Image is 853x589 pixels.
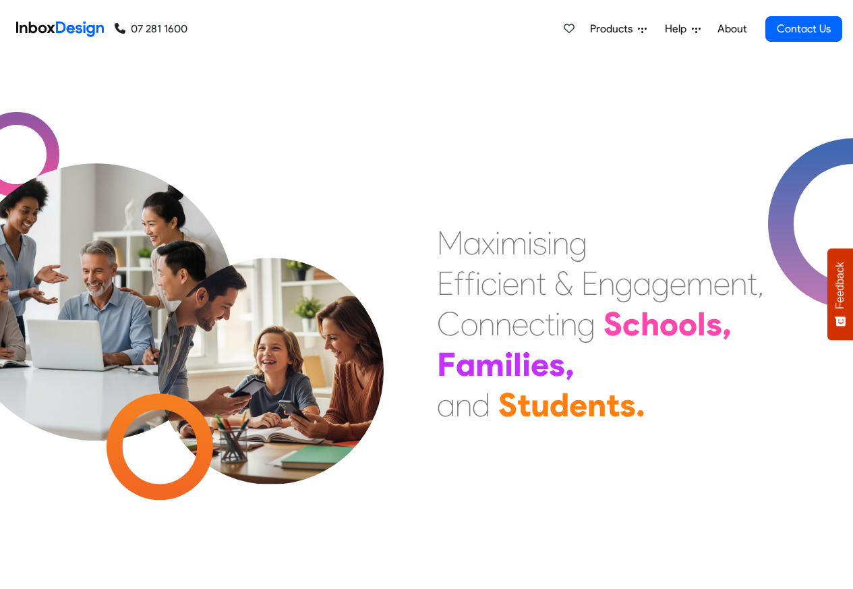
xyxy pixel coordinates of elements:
div: e [670,263,686,304]
div: f [454,263,465,304]
div: i [555,304,560,344]
div: i [497,263,502,304]
div: m [475,344,504,385]
a: Products [585,16,652,43]
div: e [512,304,529,344]
span: Feedback [834,262,846,309]
div: n [587,385,606,425]
div: , [757,263,764,304]
div: e [502,263,519,304]
div: h [641,304,659,344]
div: n [495,304,512,344]
div: e [713,263,730,304]
div: l [697,304,706,344]
div: l [513,344,522,385]
div: t [536,263,546,304]
div: n [519,263,536,304]
div: x [481,223,495,263]
div: g [569,223,587,263]
div: s [620,385,636,425]
div: d [550,385,569,425]
div: , [565,344,575,385]
div: S [498,385,517,425]
a: About [713,16,751,43]
div: a [463,223,481,263]
div: a [437,385,455,425]
div: c [529,304,545,344]
div: o [461,304,478,344]
div: t [545,304,555,344]
div: i [527,223,533,263]
div: a [633,263,651,304]
div: i [475,263,481,304]
div: m [500,223,527,263]
div: t [606,385,620,425]
div: f [465,263,475,304]
a: Help [659,16,706,43]
div: s [549,344,565,385]
div: g [651,263,670,304]
div: n [552,223,569,263]
button: Feedback - Show survey [827,248,853,340]
a: Contact Us [765,16,842,42]
div: , [722,304,732,344]
div: E [581,263,598,304]
div: m [686,263,713,304]
div: a [456,344,475,385]
div: & [554,263,573,304]
div: o [659,304,678,344]
span: Products [590,21,638,37]
div: S [604,304,622,344]
div: . [636,385,645,425]
a: 07 281 1600 [115,21,187,37]
div: i [522,344,531,385]
div: e [531,344,549,385]
div: n [478,304,495,344]
div: c [622,304,641,344]
div: n [560,304,577,344]
div: i [495,223,500,263]
div: t [747,263,757,304]
div: C [437,304,461,344]
span: Help [665,21,692,37]
div: M [437,223,463,263]
img: parents_with_child.png [129,202,412,484]
div: n [598,263,615,304]
div: Maximising Efficient & Engagement, Connecting Schools, Families, and Students. [437,223,764,425]
div: F [437,344,456,385]
div: i [504,344,513,385]
div: n [730,263,747,304]
div: t [517,385,531,425]
div: u [531,385,550,425]
div: o [678,304,697,344]
div: s [706,304,722,344]
div: g [615,263,633,304]
div: c [481,263,497,304]
div: E [437,263,454,304]
div: i [547,223,552,263]
div: e [569,385,587,425]
div: g [577,304,595,344]
div: s [533,223,547,263]
div: d [472,385,490,425]
div: n [455,385,472,425]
